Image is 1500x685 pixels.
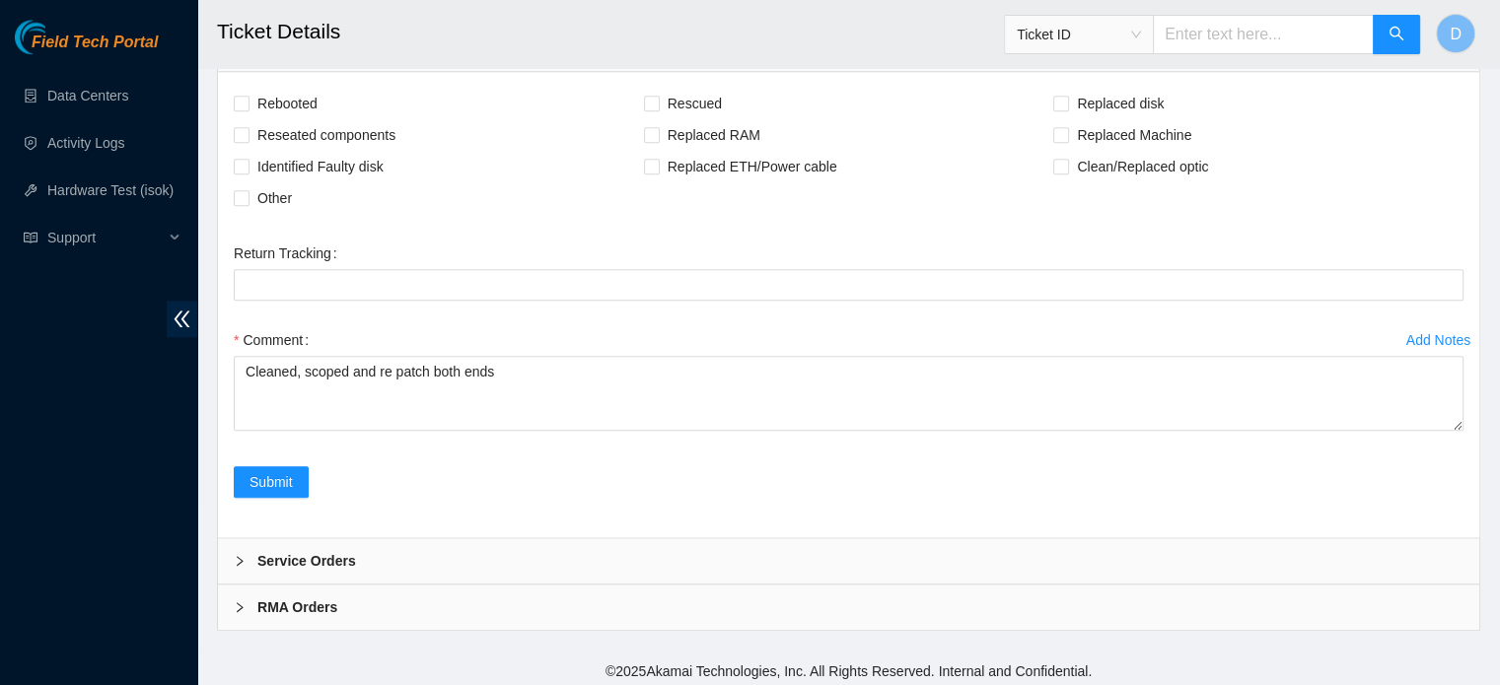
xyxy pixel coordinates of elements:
[234,238,345,269] label: Return Tracking
[167,301,197,337] span: double-left
[250,151,392,182] span: Identified Faulty disk
[1069,151,1216,182] span: Clean/Replaced optic
[1389,26,1404,44] span: search
[47,88,128,103] a: Data Centers
[47,218,164,257] span: Support
[234,601,246,613] span: right
[250,88,325,119] span: Rebooted
[1069,88,1172,119] span: Replaced disk
[250,182,300,214] span: Other
[218,538,1479,583] div: Service Orders
[1406,333,1470,347] div: Add Notes
[1069,119,1199,151] span: Replaced Machine
[47,135,125,151] a: Activity Logs
[660,88,730,119] span: Rescued
[47,182,174,198] a: Hardware Test (isok)
[660,151,845,182] span: Replaced ETH/Power cable
[32,34,158,52] span: Field Tech Portal
[1017,20,1141,49] span: Ticket ID
[234,356,1464,431] textarea: Comment
[234,324,317,356] label: Comment
[250,119,403,151] span: Reseated components
[1405,324,1471,356] button: Add Notes
[257,550,356,572] b: Service Orders
[1373,15,1420,54] button: search
[1153,15,1374,54] input: Enter text here...
[1436,14,1475,53] button: D
[234,466,309,498] button: Submit
[15,35,158,61] a: Akamai TechnologiesField Tech Portal
[234,269,1464,301] input: Return Tracking
[250,471,293,493] span: Submit
[257,596,337,618] b: RMA Orders
[15,20,100,54] img: Akamai Technologies
[660,119,768,151] span: Replaced RAM
[1450,22,1462,46] span: D
[218,584,1479,630] div: RMA Orders
[24,231,37,244] span: read
[234,555,246,567] span: right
